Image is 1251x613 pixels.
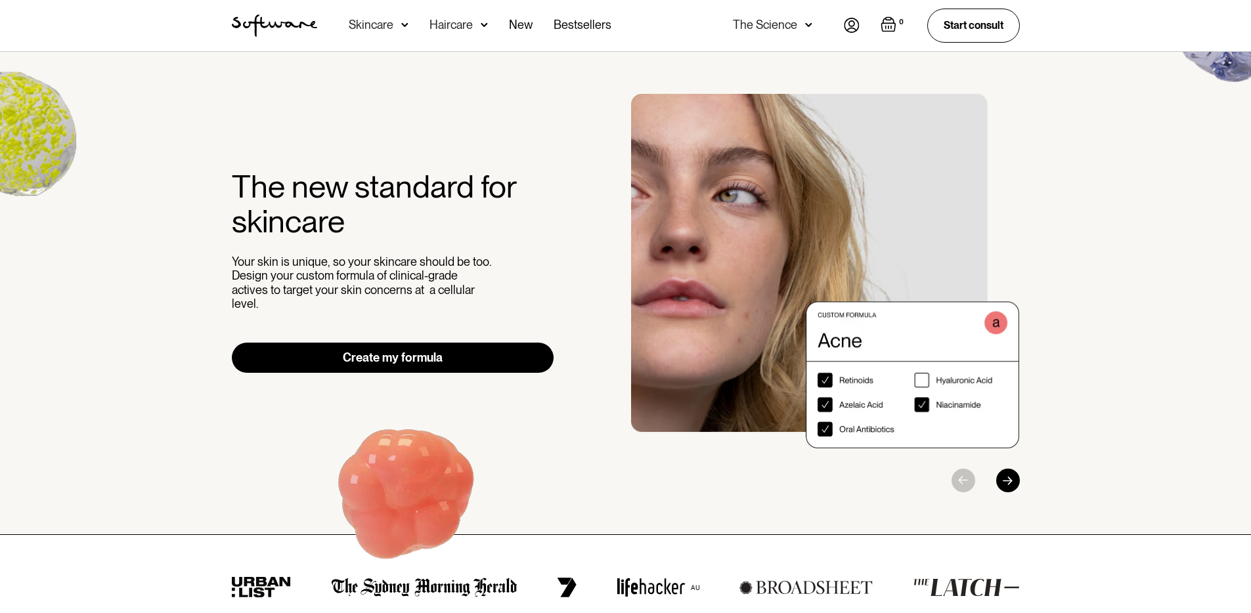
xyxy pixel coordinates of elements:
[232,14,317,37] a: home
[349,18,393,32] div: Skincare
[739,580,873,595] img: broadsheet logo
[481,18,488,32] img: arrow down
[996,469,1020,492] div: Next slide
[617,578,699,597] img: lifehacker logo
[401,18,408,32] img: arrow down
[232,343,554,373] a: Create my formula
[881,16,906,35] a: Open empty cart
[232,255,494,311] p: Your skin is unique, so your skincare should be too. Design your custom formula of clinical-grade...
[631,94,1020,448] div: 1 / 3
[733,18,797,32] div: The Science
[913,578,1019,597] img: the latch logo
[332,578,517,597] img: the Sydney morning herald logo
[232,577,292,598] img: urban list logo
[325,417,489,578] img: Hydroquinone (skin lightening agent)
[927,9,1020,42] a: Start consult
[805,18,812,32] img: arrow down
[232,169,554,239] h2: The new standard for skincare
[232,14,317,37] img: Software Logo
[429,18,473,32] div: Haircare
[896,16,906,28] div: 0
